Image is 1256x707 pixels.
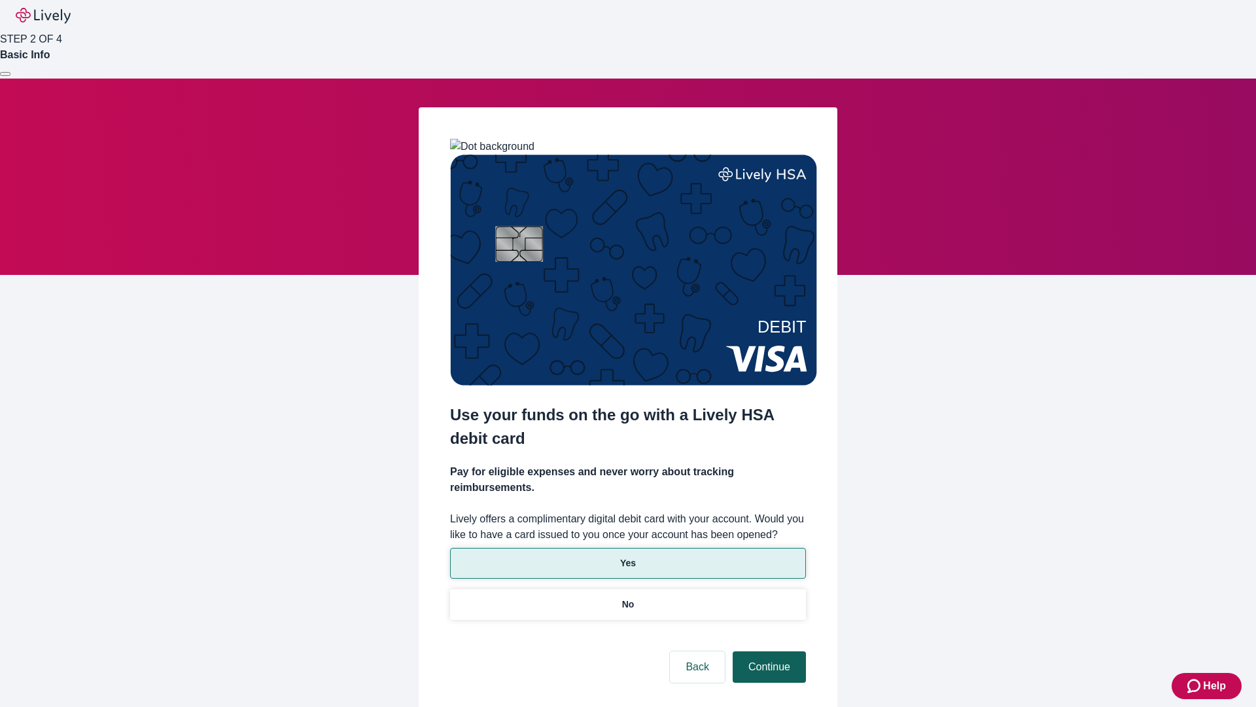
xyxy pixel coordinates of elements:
[1187,678,1203,694] svg: Zendesk support icon
[450,464,806,496] h4: Pay for eligible expenses and never worry about tracking reimbursements.
[450,548,806,579] button: Yes
[1203,678,1226,694] span: Help
[622,598,635,611] p: No
[450,589,806,620] button: No
[670,651,725,683] button: Back
[1172,673,1242,699] button: Zendesk support iconHelp
[620,556,636,570] p: Yes
[733,651,806,683] button: Continue
[450,139,534,154] img: Dot background
[450,511,806,543] label: Lively offers a complimentary digital debit card with your account. Would you like to have a card...
[16,8,71,24] img: Lively
[450,154,817,386] img: Debit card
[450,403,806,450] h2: Use your funds on the go with a Lively HSA debit card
